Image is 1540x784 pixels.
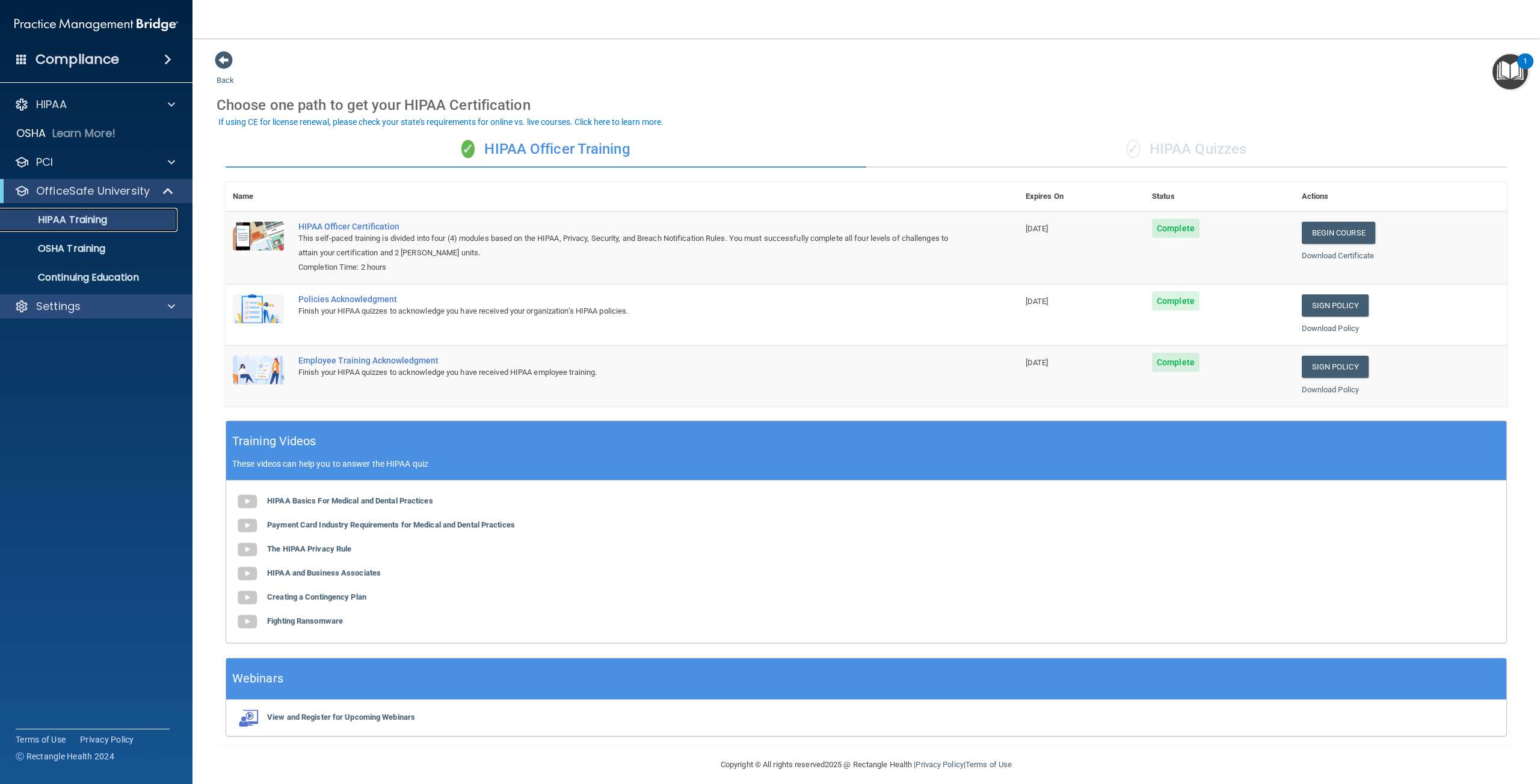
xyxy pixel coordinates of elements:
[232,431,316,452] h5: Training Videos
[235,562,259,586] img: gray_youtube_icon.38fcd6cc.png
[36,184,150,198] p: OfficeSafe University
[226,182,291,211] th: Name
[80,734,134,746] a: Privacy Policy
[267,592,366,601] b: Creating a Contingency Plan
[235,538,259,562] img: gray_youtube_icon.38fcd6cc.png
[1523,61,1527,77] div: 1
[35,51,119,68] h4: Compliance
[1127,140,1140,158] span: ✓
[217,116,665,128] button: If using CE for license renewal, please check your state's requirements for online vs. live cours...
[8,214,107,226] p: HIPAA Training
[267,568,381,577] b: HIPAA and Business Associates
[298,294,958,304] div: Policies Acknowledgment
[267,616,343,625] b: Fighting Ransomware
[16,734,66,746] a: Terms of Use
[14,299,175,314] a: Settings
[232,459,1500,469] p: These videos can help you to answer the HIPAA quiz
[235,514,259,538] img: gray_youtube_icon.38fcd6cc.png
[298,222,958,231] a: HIPAA Officer Certification
[235,709,259,727] img: webinarIcon.c7ebbf15.png
[267,713,415,722] b: View and Register for Upcoming Webinars
[1295,182,1507,211] th: Actions
[1492,54,1528,90] button: Open Resource Center, 1 new notification
[36,155,53,169] p: PCI
[14,97,175,112] a: HIPAA
[1152,353,1200,372] span: Complete
[298,365,958,380] div: Finish your HIPAA quizzes to acknowledge you have received HIPAA employee training.
[461,140,475,158] span: ✓
[298,231,958,260] div: This self-paced training is divided into four (4) modules based on the HIPAA, Privacy, Security, ...
[1302,324,1360,333] a: Download Policy
[1018,182,1145,211] th: Expires On
[267,544,351,553] b: The HIPAA Privacy Rule
[916,760,963,769] a: Privacy Policy
[217,61,234,85] a: Back
[1302,222,1375,244] a: Begin Course
[36,299,81,314] p: Settings
[647,746,1086,784] div: Copyright © All rights reserved 2025 @ Rectangle Health | |
[1302,251,1375,260] a: Download Certificate
[226,132,866,168] div: HIPAA Officer Training
[1302,356,1369,378] a: Sign Policy
[1302,294,1369,317] a: Sign Policy
[218,118,664,126] div: If using CE for license renewal, please check your state's requirements for online vs. live cours...
[1145,182,1295,211] th: Status
[14,155,175,169] a: PCI
[866,132,1507,168] div: HIPAA Quizzes
[235,586,259,610] img: gray_youtube_icon.38fcd6cc.png
[16,126,46,141] p: OSHA
[235,610,259,634] img: gray_youtube_icon.38fcd6cc.png
[217,88,1516,123] div: Choose one path to get your HIPAA Certification
[1026,358,1049,367] span: [DATE]
[14,13,178,37] img: PMB logo
[232,668,283,689] h5: Webinars
[235,490,259,514] img: gray_youtube_icon.38fcd6cc.png
[36,97,67,112] p: HIPAA
[14,184,174,198] a: OfficeSafe University
[8,272,172,284] p: Continuing Education
[267,520,515,529] b: Payment Card Industry Requirements for Medical and Dental Practices
[298,304,958,318] div: Finish your HIPAA quizzes to acknowledge you have received your organization’s HIPAA policies.
[298,356,958,365] div: Employee Training Acknowledgment
[267,496,433,505] b: HIPAA Basics For Medical and Dental Practices
[298,260,958,275] div: Completion Time: 2 hours
[1026,224,1049,233] span: [DATE]
[8,243,105,255] p: OSHA Training
[1152,291,1200,311] span: Complete
[1152,219,1200,238] span: Complete
[966,760,1012,769] a: Terms of Use
[1302,385,1360,394] a: Download Policy
[1026,297,1049,306] span: [DATE]
[52,126,116,141] p: Learn More!
[16,750,114,762] span: Ⓒ Rectangle Health 2024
